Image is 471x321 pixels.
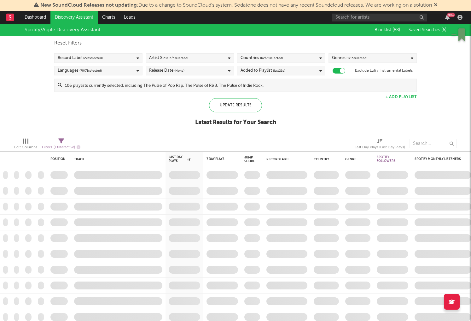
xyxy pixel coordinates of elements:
[54,39,417,47] div: Reset Filters
[169,155,191,163] div: Last Day Plays
[149,67,184,74] div: Release Date
[355,136,405,154] div: Last Day Plays (Last Day Plays)
[445,15,450,20] button: 99+
[410,139,457,148] input: Search...
[241,67,285,74] div: Added to Playlist
[149,54,188,62] div: Artist Size
[83,54,103,62] span: ( 2 / 6 selected)
[74,158,159,161] div: Track
[392,28,400,32] span: ( 88 )
[415,157,462,161] div: Spotify Monthly Listeners
[244,156,255,163] div: Jump Score
[62,79,416,92] input: 106 playlists currently selected, including The Pulse of Pop Rap, The Pulse of R&B, The Pulse of ...
[346,54,367,62] span: ( 1 / 15 selected)
[42,136,80,154] div: Filters(1 filter active)
[54,146,75,149] span: ( 1 filter active)
[409,28,446,32] span: Saved Searches
[377,155,399,163] div: Spotify Followers
[169,54,188,62] span: ( 5 / 5 selected)
[50,157,66,161] div: Position
[42,144,80,152] div: Filters
[14,136,37,154] div: Edit Columns
[40,3,432,8] span: : Due to a change to SoundCloud's system, Sodatone does not have any recent Soundcloud releases. ...
[441,28,446,32] span: ( 6 )
[79,67,102,74] span: ( 70 / 71 selected)
[25,26,100,34] div: Spotify/Apple Discovery Assistant
[355,67,413,74] label: Exclude Lofi / Instrumental Labels
[260,54,283,62] span: ( 62 / 78 selected)
[40,3,137,8] span: New SoundCloud Releases not updating
[14,144,37,151] div: Edit Columns
[332,54,367,62] div: Genres
[314,158,336,161] div: Country
[206,157,229,161] div: 7 Day Plays
[174,67,184,74] span: (None)
[119,11,140,24] a: Leads
[355,144,405,151] div: Last Day Plays (Last Day Plays)
[434,3,438,8] span: Dismiss
[386,95,417,99] button: + Add Playlist
[209,98,262,112] div: Update Results
[58,67,102,74] div: Languages
[266,158,304,161] div: Record Label
[407,27,446,33] button: Saved Searches (6)
[273,67,285,74] span: (last 21 d)
[58,54,103,62] div: Record Label
[332,14,427,21] input: Search for artists
[50,11,98,24] a: Discovery Assistant
[375,28,400,32] span: Blocklist
[447,13,455,17] div: 99 +
[98,11,119,24] a: Charts
[345,158,367,161] div: Genre
[195,119,276,126] div: Latest Results for Your Search
[20,11,50,24] a: Dashboard
[241,54,283,62] div: Countries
